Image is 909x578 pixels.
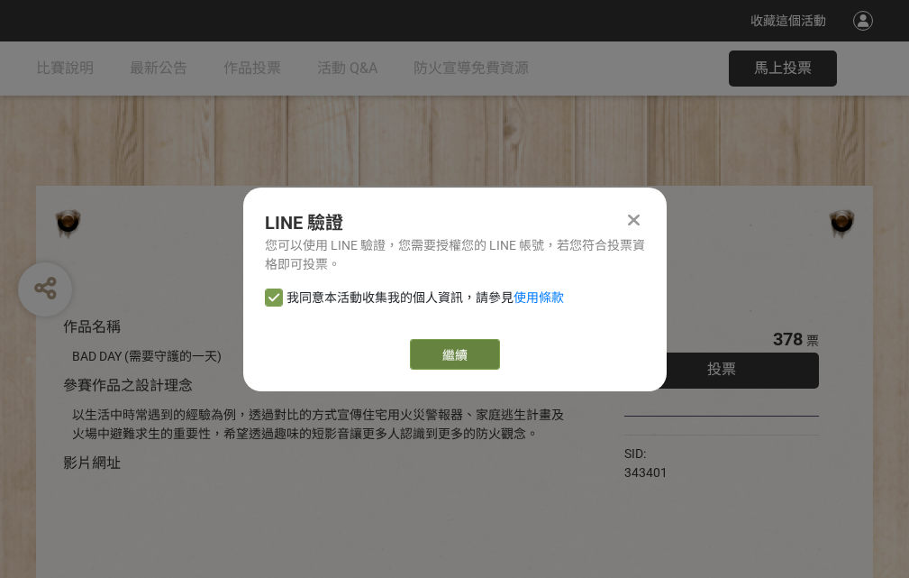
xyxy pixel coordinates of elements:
span: 收藏這個活動 [750,14,826,28]
div: 您可以使用 LINE 驗證，您需要授權您的 LINE 帳號，若您符合投票資格即可投票。 [265,236,645,274]
a: 比賽說明 [36,41,94,96]
span: 票 [806,334,819,348]
iframe: Facebook Share [672,445,762,463]
span: 參賽作品之設計理念 [63,377,193,394]
a: 防火宣導免費資源 [414,41,529,96]
span: 我同意本活動收集我的個人資訊，請參見 [286,289,564,307]
span: 投票 [707,361,736,378]
span: 最新公告 [130,60,187,77]
a: 作品投票 [223,41,281,96]
div: BAD DAY (需要守護的一天) [72,347,570,366]
a: 繼續 [410,339,500,370]
span: 活動 Q&A [317,60,377,77]
div: 以生活中時常遇到的經驗為例，透過對比的方式宣傳住宅用火災警報器、家庭逃生計畫及火場中避難求生的重要性，希望透過趣味的短影音讓更多人認識到更多的防火觀念。 [72,406,570,444]
span: 作品名稱 [63,318,121,335]
span: 馬上投票 [754,60,812,77]
span: 比賽說明 [36,60,94,77]
span: SID: 343401 [624,446,668,480]
div: LINE 驗證 [265,209,645,236]
a: 活動 Q&A [317,41,377,96]
span: 作品投票 [223,60,281,77]
span: 影片網址 [63,454,121,472]
a: 最新公告 [130,41,187,96]
span: 378 [773,328,803,350]
span: 防火宣導免費資源 [414,60,529,77]
a: 使用條款 [514,290,564,305]
button: 馬上投票 [729,50,837,87]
